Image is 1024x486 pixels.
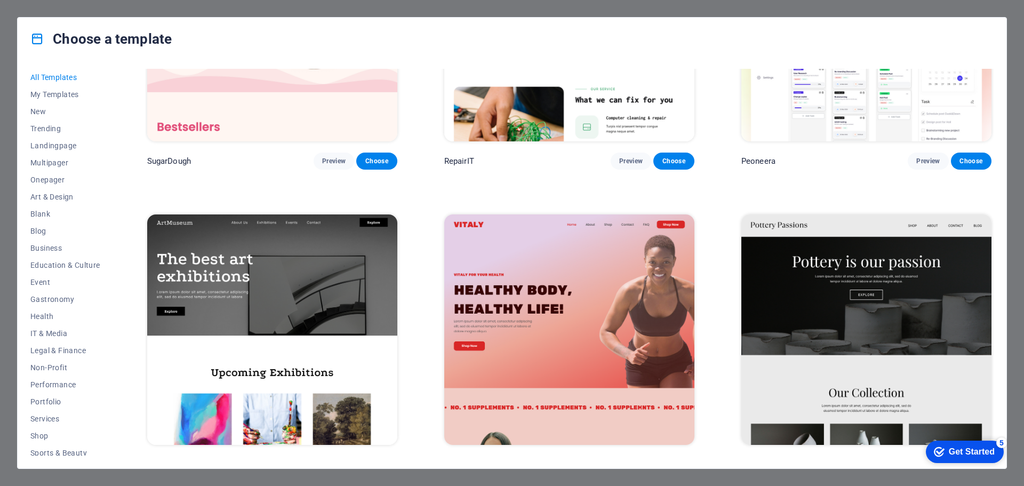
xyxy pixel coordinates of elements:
span: IT & Media [30,329,100,338]
span: Landingpage [30,141,100,150]
button: Health [30,308,100,325]
button: Event [30,274,100,291]
button: My Templates [30,86,100,103]
span: Education & Culture [30,261,100,269]
span: Blank [30,210,100,218]
span: Gastronomy [30,295,100,304]
div: Get Started 5 items remaining, 0% complete [9,5,86,28]
button: Gastronomy [30,291,100,308]
span: Choose [365,157,388,165]
button: Preview [314,153,354,170]
span: Shop [30,432,100,440]
button: Preview [908,153,948,170]
button: Blank [30,205,100,222]
span: Multipager [30,158,100,167]
span: Health [30,312,100,321]
span: Onepager [30,176,100,184]
span: Legal & Finance [30,346,100,355]
div: Get Started [31,12,77,21]
button: Preview [611,153,651,170]
button: Legal & Finance [30,342,100,359]
span: Event [30,278,100,286]
button: Onepager [30,171,100,188]
button: Choose [356,153,397,170]
button: Choose [653,153,694,170]
p: RepairIT [444,156,474,166]
span: Preview [916,157,940,165]
button: Portfolio [30,393,100,410]
span: Portfolio [30,397,100,406]
img: Art Museum [147,214,397,445]
span: Services [30,415,100,423]
button: Multipager [30,154,100,171]
span: My Templates [30,90,100,99]
span: Sports & Beauty [30,449,100,457]
span: Trending [30,124,100,133]
button: Business [30,240,100,257]
span: Blog [30,227,100,235]
img: Vitaly [444,214,694,445]
button: Services [30,410,100,427]
button: Blog [30,222,100,240]
span: Preview [322,157,346,165]
button: Choose [951,153,991,170]
button: Performance [30,376,100,393]
span: Choose [662,157,685,165]
span: Performance [30,380,100,389]
span: Business [30,244,100,252]
button: Trending [30,120,100,137]
p: SugarDough [147,156,191,166]
span: Art & Design [30,193,100,201]
button: Sports & Beauty [30,444,100,461]
span: Non-Profit [30,363,100,372]
button: Education & Culture [30,257,100,274]
span: Preview [619,157,643,165]
button: IT & Media [30,325,100,342]
span: New [30,107,100,116]
h4: Choose a template [30,30,172,47]
button: Landingpage [30,137,100,154]
button: Shop [30,427,100,444]
p: Peoneera [741,156,775,166]
button: All Templates [30,69,100,86]
span: Choose [959,157,983,165]
button: Art & Design [30,188,100,205]
img: Pottery Passions [741,214,991,445]
button: New [30,103,100,120]
span: All Templates [30,73,100,82]
div: 5 [79,2,90,13]
button: Non-Profit [30,359,100,376]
